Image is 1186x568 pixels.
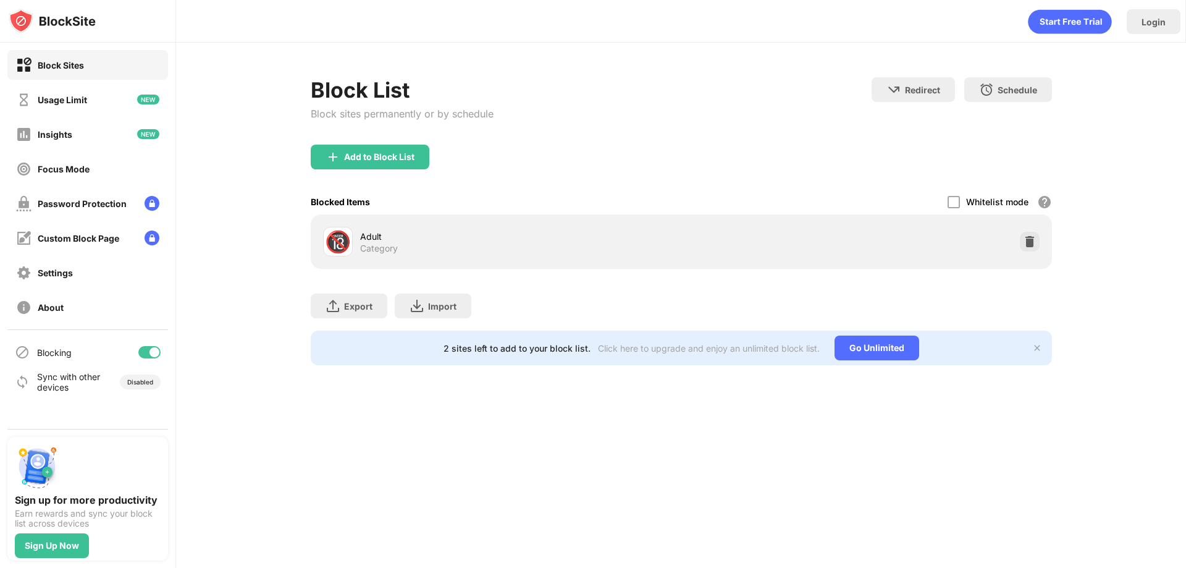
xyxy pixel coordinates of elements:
[344,152,414,162] div: Add to Block List
[15,444,59,489] img: push-signup.svg
[37,371,101,392] div: Sync with other devices
[127,378,153,386] div: Disabled
[360,230,681,243] div: Adult
[137,95,159,104] img: new-icon.svg
[38,95,87,105] div: Usage Limit
[16,92,32,108] img: time-usage-off.svg
[835,336,919,360] div: Go Unlimited
[145,196,159,211] img: lock-menu.svg
[1028,9,1112,34] div: animation
[137,129,159,139] img: new-icon.svg
[16,300,32,315] img: about-off.svg
[311,77,494,103] div: Block List
[16,265,32,281] img: settings-off.svg
[1032,343,1042,353] img: x-button.svg
[15,375,30,389] img: sync-icon.svg
[16,196,32,211] img: password-protection-off.svg
[38,129,72,140] div: Insights
[15,494,161,506] div: Sign up for more productivity
[16,231,32,246] img: customize-block-page-off.svg
[38,164,90,174] div: Focus Mode
[598,343,820,354] div: Click here to upgrade and enjoy an unlimited block list.
[15,345,30,360] img: blocking-icon.svg
[38,60,84,70] div: Block Sites
[38,198,127,209] div: Password Protection
[311,197,370,207] div: Blocked Items
[15,509,161,528] div: Earn rewards and sync your block list across devices
[966,197,1028,207] div: Whitelist mode
[38,233,119,244] div: Custom Block Page
[344,301,372,312] div: Export
[9,9,96,33] img: logo-blocksite.svg
[325,229,351,255] div: 🔞
[16,127,32,142] img: insights-off.svg
[145,231,159,245] img: lock-menu.svg
[428,301,456,312] div: Import
[16,161,32,177] img: focus-off.svg
[38,268,73,278] div: Settings
[905,85,940,95] div: Redirect
[16,57,32,73] img: block-on.svg
[998,85,1037,95] div: Schedule
[360,243,398,254] div: Category
[444,343,591,354] div: 2 sites left to add to your block list.
[25,541,79,551] div: Sign Up Now
[311,108,494,120] div: Block sites permanently or by schedule
[1142,17,1166,27] div: Login
[37,347,72,358] div: Blocking
[38,302,64,313] div: About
